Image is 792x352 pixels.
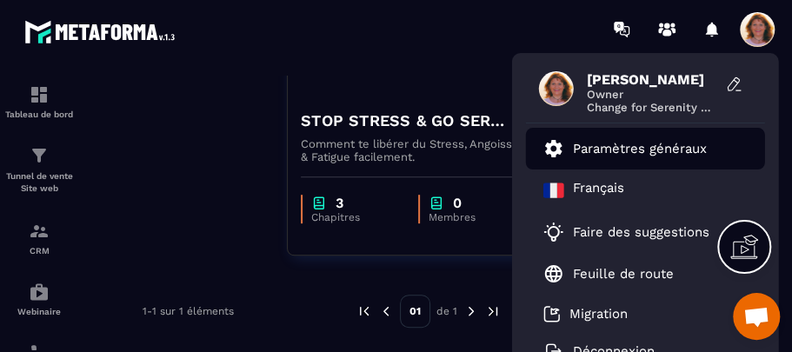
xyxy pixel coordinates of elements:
img: prev [356,303,372,319]
span: Change for Serenity ® by [PERSON_NAME] [587,101,717,114]
img: logo [24,16,181,48]
img: next [463,303,479,319]
h4: STOP STRESS & GO SERENITY © [301,109,513,133]
img: chapter [311,195,327,211]
img: formation [29,84,50,105]
a: Migration [543,305,628,322]
img: next [485,303,501,319]
p: de 1 [436,304,457,318]
img: formation [29,145,50,166]
p: 3 [336,195,343,211]
p: Feuille de route [573,266,674,282]
a: Faire des suggestions [543,222,726,242]
p: 01 [400,295,430,328]
p: 0 [453,195,462,211]
p: Migration [569,306,628,322]
p: Comment te libérer du Stress, Angoisses & Fatigue facilement. [301,137,534,163]
p: Webinaire [4,307,74,316]
p: Chapitres [311,211,401,223]
a: formationformationTableau de bord [4,71,74,132]
p: Faire des suggestions [573,224,709,240]
a: formationformationCRM [4,208,74,269]
span: [PERSON_NAME] [587,71,717,88]
span: Owner [587,88,717,101]
a: automationsautomationsWebinaire [4,269,74,329]
p: Tableau de bord [4,110,74,119]
p: Tunnel de vente Site web [4,170,74,195]
a: Feuille de route [543,263,674,284]
p: Paramètres généraux [573,141,707,156]
a: Paramètres généraux [543,138,707,159]
p: Français [573,180,624,201]
p: Membres [429,211,516,223]
div: Ouvrir le chat [733,293,780,340]
img: automations [29,282,50,302]
a: formationformationTunnel de vente Site web [4,132,74,208]
p: CRM [4,246,74,256]
img: chapter [429,195,444,211]
img: prev [378,303,394,319]
p: 1-1 sur 1 éléments [143,305,234,317]
img: formation [29,221,50,242]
